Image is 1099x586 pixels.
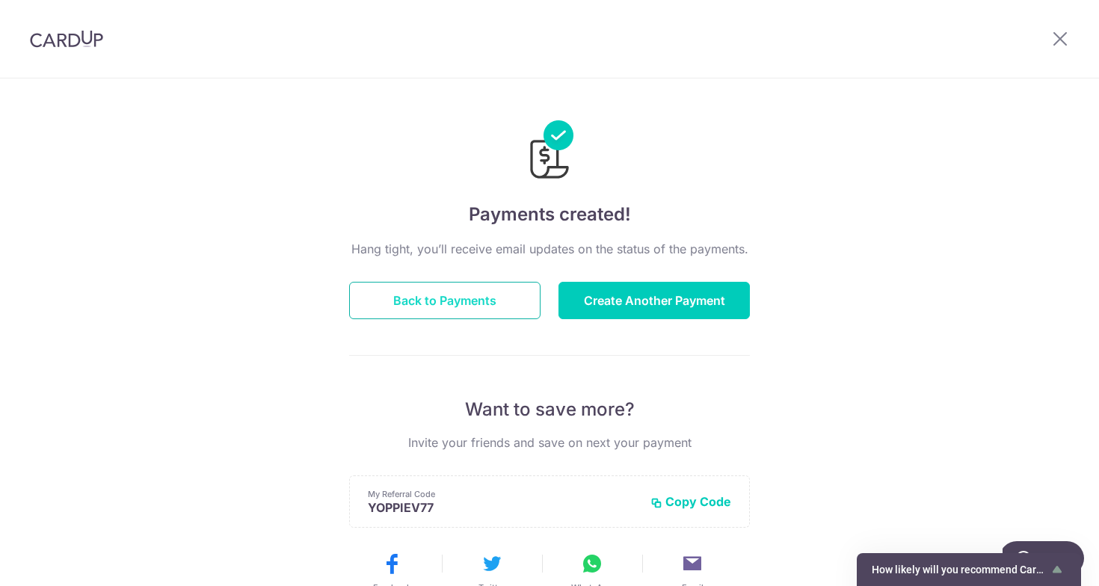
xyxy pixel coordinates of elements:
p: My Referral Code [368,488,638,500]
button: Show survey - How likely will you recommend CardUp to a friend? [872,561,1066,579]
button: Create Another Payment [558,282,750,319]
p: Hang tight, you’ll receive email updates on the status of the payments. [349,240,750,258]
img: Payments [526,120,573,183]
span: How likely will you recommend CardUp to a friend? [872,564,1048,576]
h4: Payments created! [349,201,750,228]
p: Want to save more? [349,398,750,422]
button: Back to Payments [349,282,541,319]
iframe: Opens a widget where you can find more information [1003,541,1084,579]
button: Copy Code [650,494,731,509]
p: Invite your friends and save on next your payment [349,434,750,451]
p: YOPPIEV77 [368,500,638,515]
img: CardUp [30,30,103,48]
